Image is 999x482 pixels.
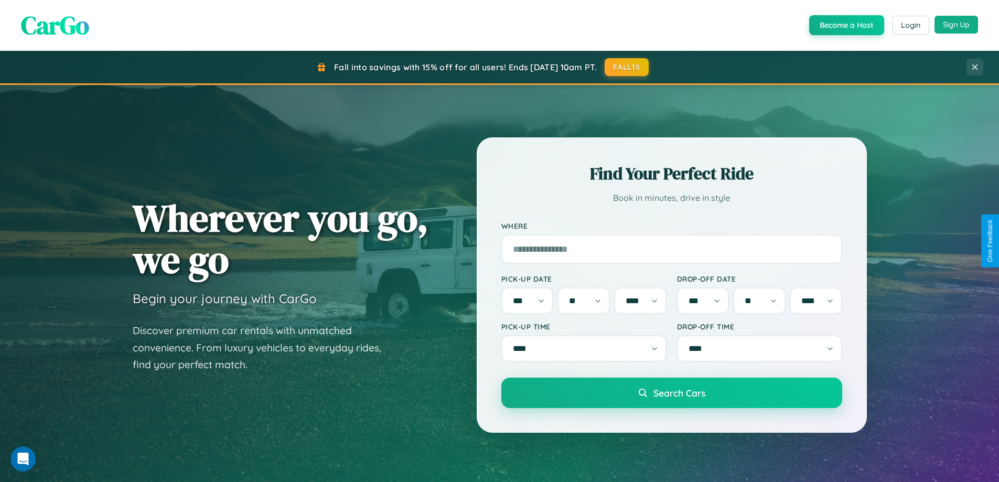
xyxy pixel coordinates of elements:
p: Discover premium car rentals with unmatched convenience. From luxury vehicles to everyday rides, ... [133,322,395,373]
span: Search Cars [653,387,705,399]
label: Pick-up Time [501,322,667,331]
label: Where [501,221,842,230]
button: Search Cars [501,378,842,408]
h3: Begin your journey with CarGo [133,291,317,306]
button: Sign Up [934,16,978,34]
iframe: Intercom live chat [10,446,36,472]
label: Drop-off Date [677,274,842,283]
label: Drop-off Time [677,322,842,331]
label: Pick-up Date [501,274,667,283]
h2: Find Your Perfect Ride [501,162,842,185]
h1: Wherever you go, we go [133,197,428,280]
button: Become a Host [809,15,884,35]
button: FALL15 [605,58,649,76]
span: Fall into savings with 15% off for all users! Ends [DATE] 10am PT. [334,62,597,72]
p: Book in minutes, drive in style [501,190,842,206]
div: Give Feedback [986,220,994,262]
button: Login [892,16,929,35]
span: CarGo [21,8,89,42]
